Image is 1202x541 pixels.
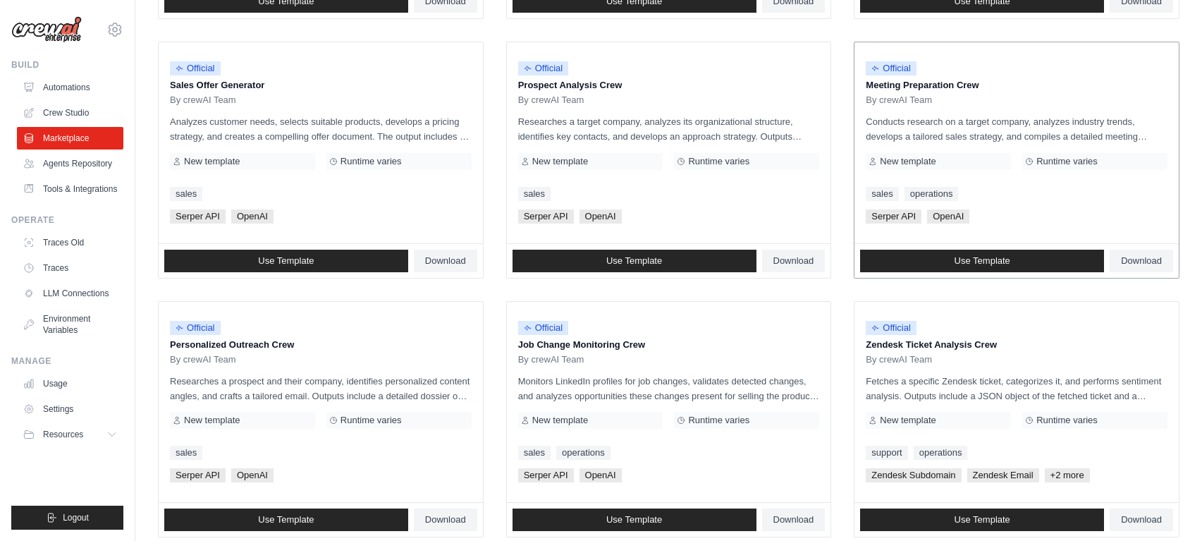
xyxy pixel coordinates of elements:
[170,209,226,224] span: Serper API
[1045,468,1090,482] span: +2 more
[518,468,574,482] span: Serper API
[17,308,123,341] a: Environment Variables
[170,374,472,403] p: Researches a prospect and their company, identifies personalized content angles, and crafts a tai...
[17,152,123,175] a: Agents Repository
[688,415,749,426] span: Runtime varies
[773,514,814,525] span: Download
[866,209,921,224] span: Serper API
[518,374,820,403] p: Monitors LinkedIn profiles for job changes, validates detected changes, and analyzes opportunitie...
[532,156,588,167] span: New template
[904,187,959,201] a: operations
[17,398,123,420] a: Settings
[17,282,123,305] a: LLM Connections
[967,468,1039,482] span: Zendesk Email
[1110,250,1173,272] a: Download
[258,255,314,267] span: Use Template
[688,156,749,167] span: Runtime varies
[11,59,123,71] div: Build
[866,95,932,106] span: By crewAI Team
[425,514,466,525] span: Download
[43,429,83,440] span: Resources
[17,257,123,279] a: Traces
[184,156,240,167] span: New template
[518,187,551,201] a: sales
[184,415,240,426] span: New template
[518,209,574,224] span: Serper API
[773,255,814,267] span: Download
[170,338,472,352] p: Personalized Outreach Crew
[518,114,820,144] p: Researches a target company, analyzes its organizational structure, identifies key contacts, and ...
[1121,514,1162,525] span: Download
[1110,509,1173,531] a: Download
[231,209,274,224] span: OpenAI
[11,355,123,367] div: Manage
[341,156,402,167] span: Runtime varies
[170,446,202,460] a: sales
[518,321,569,335] span: Official
[927,209,969,224] span: OpenAI
[518,354,584,365] span: By crewAI Team
[860,250,1104,272] a: Use Template
[518,61,569,75] span: Official
[518,338,820,352] p: Job Change Monitoring Crew
[880,156,936,167] span: New template
[518,446,551,460] a: sales
[955,255,1010,267] span: Use Template
[11,16,82,43] img: Logo
[866,187,898,201] a: sales
[1036,156,1098,167] span: Runtime varies
[606,514,662,525] span: Use Template
[866,61,916,75] span: Official
[860,509,1104,531] a: Use Template
[579,209,622,224] span: OpenAI
[17,127,123,150] a: Marketplace
[17,76,123,99] a: Automations
[1036,415,1098,426] span: Runtime varies
[762,509,826,531] a: Download
[170,187,202,201] a: sales
[866,374,1167,403] p: Fetches a specific Zendesk ticket, categorizes it, and performs sentiment analysis. Outputs inclu...
[955,514,1010,525] span: Use Template
[532,415,588,426] span: New template
[11,506,123,530] button: Logout
[518,95,584,106] span: By crewAI Team
[866,338,1167,352] p: Zendesk Ticket Analysis Crew
[11,214,123,226] div: Operate
[170,95,236,106] span: By crewAI Team
[414,509,477,531] a: Download
[880,415,936,426] span: New template
[231,468,274,482] span: OpenAI
[170,468,226,482] span: Serper API
[866,321,916,335] span: Official
[170,114,472,144] p: Analyzes customer needs, selects suitable products, develops a pricing strategy, and creates a co...
[170,354,236,365] span: By crewAI Team
[579,468,622,482] span: OpenAI
[425,255,466,267] span: Download
[17,372,123,395] a: Usage
[866,114,1167,144] p: Conducts research on a target company, analyzes industry trends, develops a tailored sales strate...
[513,509,756,531] a: Use Template
[414,250,477,272] a: Download
[762,250,826,272] a: Download
[914,446,968,460] a: operations
[556,446,611,460] a: operations
[63,512,89,523] span: Logout
[866,468,961,482] span: Zendesk Subdomain
[17,102,123,124] a: Crew Studio
[606,255,662,267] span: Use Template
[164,509,408,531] a: Use Template
[17,178,123,200] a: Tools & Integrations
[866,446,907,460] a: support
[513,250,756,272] a: Use Template
[17,423,123,446] button: Resources
[258,514,314,525] span: Use Template
[170,61,221,75] span: Official
[866,78,1167,92] p: Meeting Preparation Crew
[164,250,408,272] a: Use Template
[341,415,402,426] span: Runtime varies
[17,231,123,254] a: Traces Old
[170,78,472,92] p: Sales Offer Generator
[1121,255,1162,267] span: Download
[866,354,932,365] span: By crewAI Team
[170,321,221,335] span: Official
